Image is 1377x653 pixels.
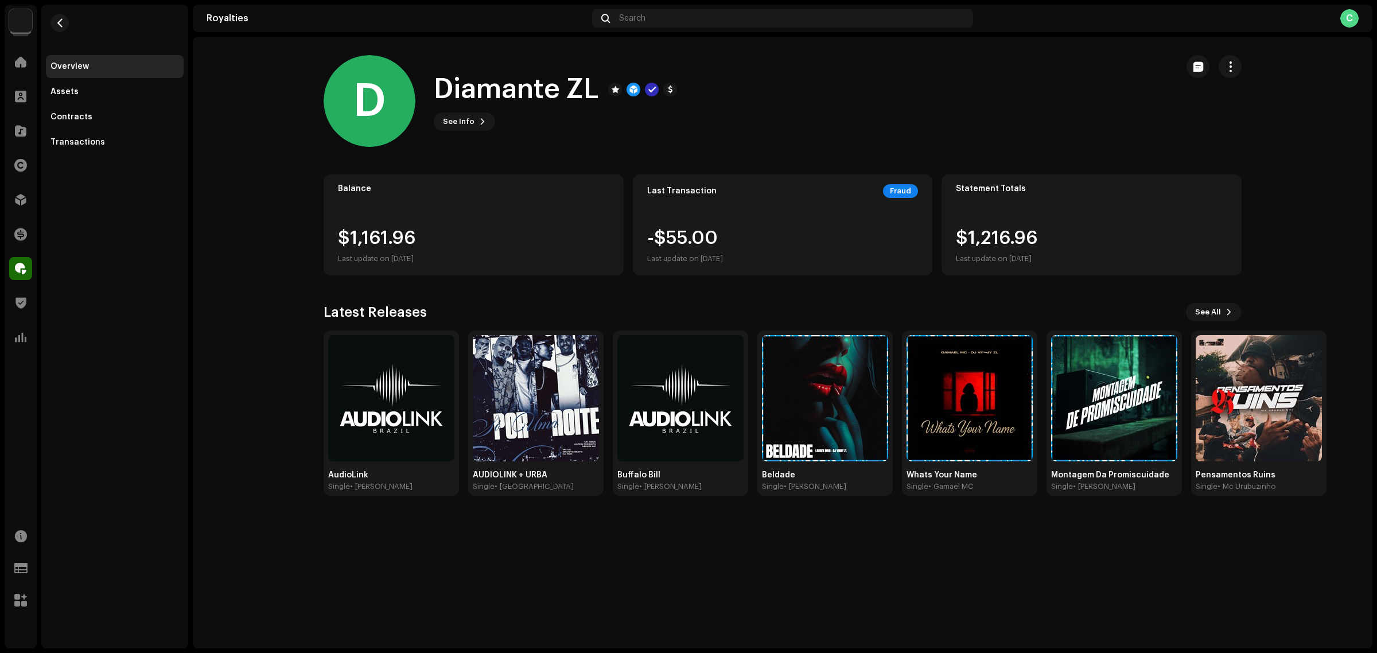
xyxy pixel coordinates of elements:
[328,335,454,461] img: 44934f2d-6fbb-4bb4-bb1b-2744a41b6026
[443,110,474,133] span: See Info
[639,482,702,491] div: • [PERSON_NAME]
[473,482,495,491] div: Single
[1217,482,1276,491] div: • Mc Urubuzinho
[328,471,454,480] div: AudioLink
[46,80,184,103] re-m-nav-item: Assets
[50,138,105,147] div: Transactions
[1195,301,1221,324] span: See All
[338,252,415,266] div: Last update on [DATE]
[619,14,645,23] span: Search
[434,71,599,108] h1: Diamante ZL
[647,186,717,196] div: Last Transaction
[1340,9,1359,28] div: C
[328,482,350,491] div: Single
[647,252,723,266] div: Last update on [DATE]
[207,14,588,23] div: Royalties
[324,303,427,321] h3: Latest Releases
[907,335,1033,461] img: 70e8caad-0cd6-48a8-b6ca-6f4caa4b07c1
[942,174,1242,275] re-o-card-value: Statement Totals
[1073,482,1135,491] div: • [PERSON_NAME]
[324,55,415,147] div: D
[928,482,974,491] div: • Gamael MC
[1196,335,1322,461] img: a11d7fe7-27ab-49c7-8014-c0d0cd1f6293
[1051,471,1177,480] div: Montagem Da Promiscuidade
[495,482,574,491] div: • [GEOGRAPHIC_DATA]
[50,62,89,71] div: Overview
[907,471,1033,480] div: Whats Your Name
[350,482,413,491] div: • [PERSON_NAME]
[762,471,888,480] div: Beldade
[473,335,599,461] img: 43cc7ea8-5233-431d-93d7-268b839f07dc
[1051,482,1073,491] div: Single
[50,112,92,122] div: Contracts
[1196,482,1217,491] div: Single
[46,55,184,78] re-m-nav-item: Overview
[324,174,624,275] re-o-card-value: Balance
[784,482,846,491] div: • [PERSON_NAME]
[1196,471,1322,480] div: Pensamentos Ruins
[617,335,744,461] img: 83fffa9e-3bdb-41e5-a9e6-d8327c8a6d5e
[46,131,184,154] re-m-nav-item: Transactions
[762,335,888,461] img: 163b0a81-68c9-4210-8599-92af49cb32b6
[883,184,918,198] div: Fraud
[762,482,784,491] div: Single
[338,184,609,193] div: Balance
[473,471,599,480] div: AUDIOLINK + URBA
[617,482,639,491] div: Single
[1186,303,1242,321] button: See All
[50,87,79,96] div: Assets
[1051,335,1177,461] img: 41b9f596-87b1-4ca6-a68a-d1473cff8464
[9,9,32,32] img: 730b9dfe-18b5-4111-b483-f30b0c182d82
[956,184,1227,193] div: Statement Totals
[434,112,495,131] button: See Info
[617,471,744,480] div: Buffalo Bill
[46,106,184,129] re-m-nav-item: Contracts
[956,252,1037,266] div: Last update on [DATE]
[907,482,928,491] div: Single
